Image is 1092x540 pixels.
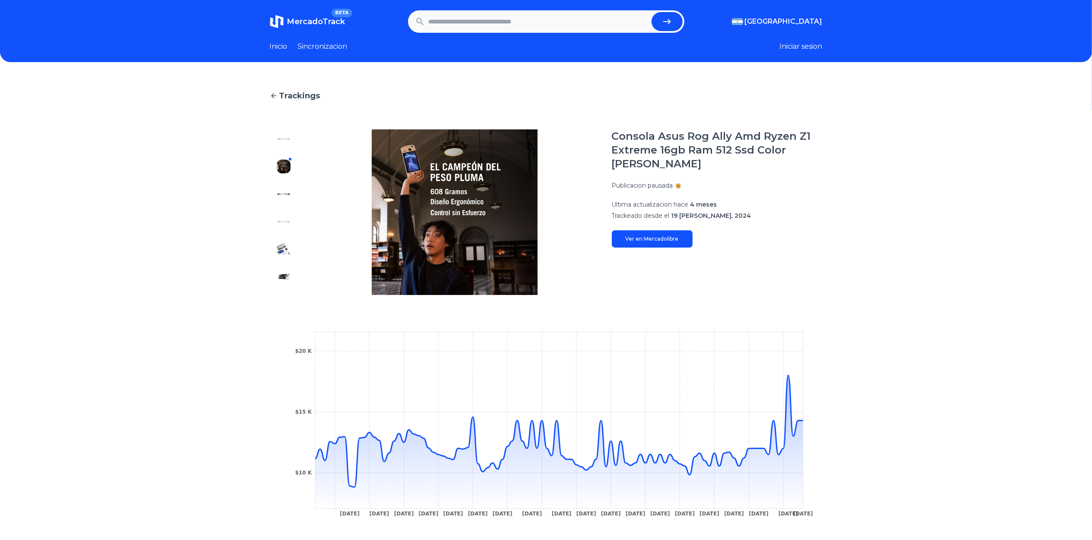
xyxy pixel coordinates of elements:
button: [GEOGRAPHIC_DATA] [732,16,823,27]
tspan: [DATE] [778,511,798,517]
a: Ver en Mercadolibre [612,230,693,248]
span: MercadoTrack [287,17,345,26]
p: Publicacion pausada [612,181,673,190]
img: MercadoTrack [270,15,284,28]
tspan: [DATE] [650,511,670,517]
tspan: [DATE] [340,511,360,517]
span: Trackings [279,90,320,102]
span: 4 meses [690,201,717,208]
img: Consola Asus Rog Ally Amd Ryzen Z1 Extreme 16gb Ram 512 Ssd Color Blanco [277,215,291,229]
img: Consola Asus Rog Ally Amd Ryzen Z1 Extreme 16gb Ram 512 Ssd Color Blanco [277,132,291,146]
tspan: [DATE] [369,511,389,517]
tspan: [DATE] [522,511,542,517]
tspan: [DATE] [551,511,571,517]
img: Argentina [732,18,743,25]
img: Consola Asus Rog Ally Amd Ryzen Z1 Extreme 16gb Ram 512 Ssd Color Blanco [277,187,291,201]
span: Ultima actualizacion hace [612,201,689,208]
tspan: [DATE] [468,511,487,517]
tspan: [DATE] [724,511,744,517]
img: Consola Asus Rog Ally Amd Ryzen Z1 Extreme 16gb Ram 512 Ssd Color Blanco [277,270,291,284]
img: Consola Asus Rog Ally Amd Ryzen Z1 Extreme 16gb Ram 512 Ssd Color Blanco [315,129,595,295]
a: Trackings [270,90,823,102]
tspan: [DATE] [492,511,512,517]
span: [GEOGRAPHIC_DATA] [745,16,823,27]
a: Inicio [270,41,288,52]
img: Consola Asus Rog Ally Amd Ryzen Z1 Extreme 16gb Ram 512 Ssd Color Blanco [277,160,291,173]
tspan: [DATE] [394,511,414,517]
button: Iniciar sesion [780,41,823,52]
tspan: [DATE] [749,511,769,517]
tspan: $20 K [295,348,312,354]
span: BETA [332,9,352,17]
tspan: [DATE] [601,511,621,517]
img: Consola Asus Rog Ally Amd Ryzen Z1 Extreme 16gb Ram 512 Ssd Color Blanco [277,242,291,256]
tspan: [DATE] [626,511,646,517]
tspan: [DATE] [576,511,596,517]
tspan: [DATE] [443,511,463,517]
tspan: [DATE] [675,511,695,517]
span: Trackeado desde el [612,212,670,220]
tspan: $10 K [295,470,312,476]
tspan: [DATE] [700,511,719,517]
a: MercadoTrackBETA [270,15,345,28]
a: Sincronizacion [298,41,348,52]
span: 19 [PERSON_NAME], 2024 [671,212,751,220]
h1: Consola Asus Rog Ally Amd Ryzen Z1 Extreme 16gb Ram 512 Ssd Color [PERSON_NAME] [612,129,823,171]
tspan: [DATE] [793,511,813,517]
tspan: $15 K [295,409,312,415]
tspan: [DATE] [418,511,438,517]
